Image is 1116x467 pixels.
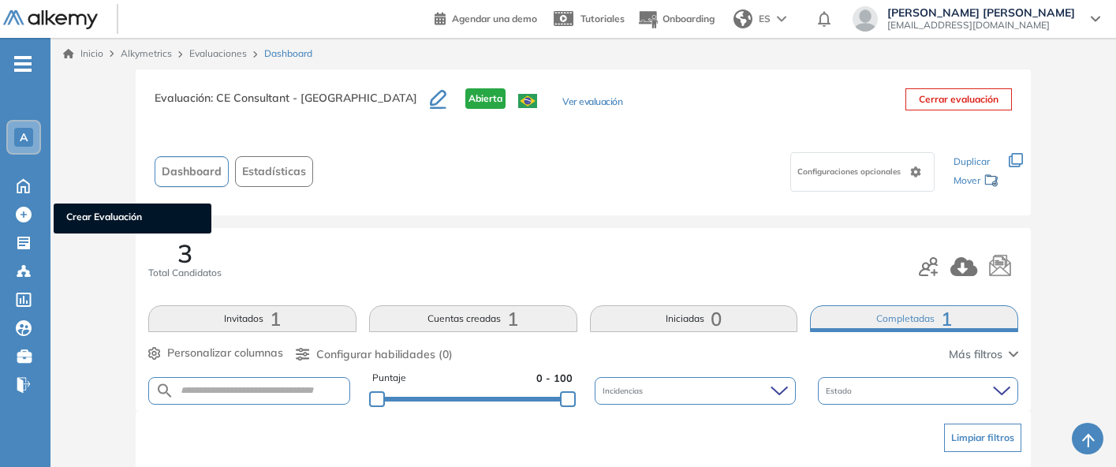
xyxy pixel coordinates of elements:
[155,156,229,187] button: Dashboard
[949,346,1002,363] span: Más filtros
[954,155,990,167] span: Duplicar
[818,377,1018,405] div: Estado
[296,346,453,363] button: Configurar habilidades (0)
[759,12,771,26] span: ES
[148,266,222,280] span: Total Candidatos
[944,424,1021,452] button: Limpiar filtros
[14,62,32,65] i: -
[452,13,537,24] span: Agendar una demo
[155,88,430,121] h3: Evaluación
[3,10,98,30] img: Logo
[167,345,283,361] span: Personalizar columnas
[372,371,406,386] span: Puntaje
[20,131,28,144] span: A
[637,2,715,36] button: Onboarding
[155,381,174,401] img: SEARCH_ALT
[733,9,752,28] img: world
[66,210,199,227] span: Crear Evaluación
[663,13,715,24] span: Onboarding
[595,377,795,405] div: Incidencias
[465,88,506,109] span: Abierta
[148,345,283,361] button: Personalizar columnas
[810,305,1018,332] button: Completadas1
[790,152,935,192] div: Configuraciones opcionales
[162,163,222,180] span: Dashboard
[264,47,312,61] span: Dashboard
[536,371,573,386] span: 0 - 100
[63,47,103,61] a: Inicio
[316,346,453,363] span: Configurar habilidades (0)
[148,305,356,332] button: Invitados1
[954,167,999,196] div: Mover
[603,385,646,397] span: Incidencias
[777,16,786,22] img: arrow
[887,6,1075,19] span: [PERSON_NAME] [PERSON_NAME]
[826,385,855,397] span: Estado
[580,13,625,24] span: Tutoriales
[189,47,247,59] a: Evaluaciones
[518,94,537,108] img: BRA
[177,241,192,266] span: 3
[369,305,577,332] button: Cuentas creadas1
[435,8,537,27] a: Agendar una demo
[797,166,904,177] span: Configuraciones opcionales
[242,163,306,180] span: Estadísticas
[235,156,313,187] button: Estadísticas
[905,88,1012,110] button: Cerrar evaluación
[887,19,1075,32] span: [EMAIL_ADDRESS][DOMAIN_NAME]
[590,305,798,332] button: Iniciadas0
[562,95,622,111] button: Ver evaluación
[211,91,417,105] span: : CE Consultant - [GEOGRAPHIC_DATA]
[949,346,1018,363] button: Más filtros
[121,47,172,59] span: Alkymetrics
